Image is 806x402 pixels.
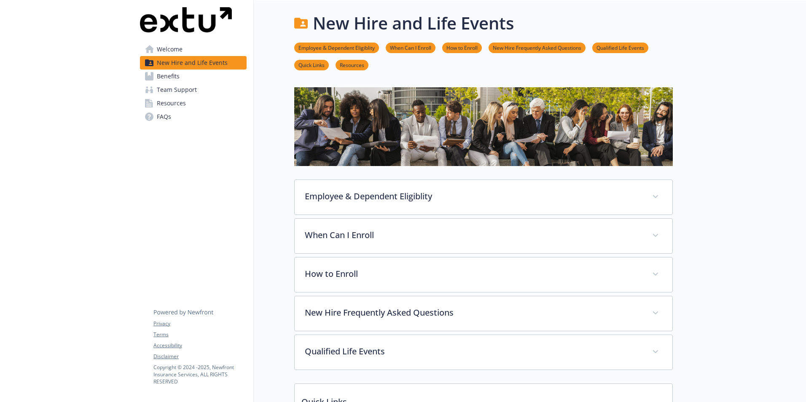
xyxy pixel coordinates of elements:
[305,306,642,319] p: New Hire Frequently Asked Questions
[295,335,672,370] div: Qualified Life Events
[295,180,672,214] div: Employee & Dependent Eligiblity
[153,320,246,327] a: Privacy
[140,110,247,123] a: FAQs
[157,70,180,83] span: Benefits
[140,70,247,83] a: Benefits
[295,219,672,253] div: When Can I Enroll
[157,43,183,56] span: Welcome
[489,43,586,51] a: New Hire Frequently Asked Questions
[305,345,642,358] p: Qualified Life Events
[153,353,246,360] a: Disclaimer
[153,342,246,349] a: Accessibility
[336,61,368,69] a: Resources
[313,11,514,36] h1: New Hire and Life Events
[305,190,642,203] p: Employee & Dependent Eligiblity
[157,96,186,110] span: Resources
[386,43,435,51] a: When Can I Enroll
[295,257,672,292] div: How to Enroll
[592,43,648,51] a: Qualified Life Events
[442,43,482,51] a: How to Enroll
[294,61,329,69] a: Quick Links
[295,296,672,331] div: New Hire Frequently Asked Questions
[157,56,228,70] span: New Hire and Life Events
[140,96,247,110] a: Resources
[140,83,247,96] a: Team Support
[153,331,246,338] a: Terms
[294,87,673,166] img: new hire page banner
[153,364,246,385] p: Copyright © 2024 - 2025 , Newfront Insurance Services, ALL RIGHTS RESERVED
[305,229,642,241] p: When Can I Enroll
[140,43,247,56] a: Welcome
[294,43,379,51] a: Employee & Dependent Eligiblity
[305,268,642,280] p: How to Enroll
[140,56,247,70] a: New Hire and Life Events
[157,110,171,123] span: FAQs
[157,83,197,96] span: Team Support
